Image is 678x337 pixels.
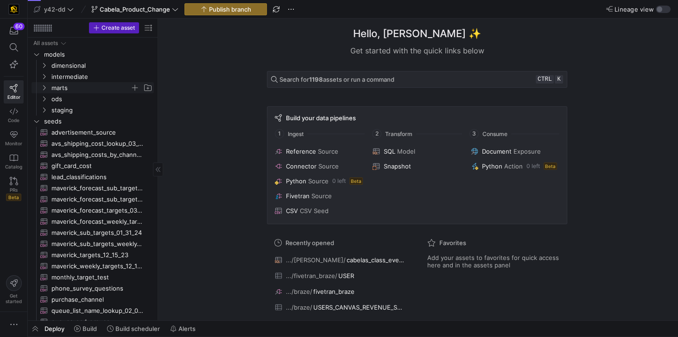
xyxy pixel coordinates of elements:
span: Cabela_Product_Change [100,6,170,13]
div: Press SPACE to select this row. [32,49,154,60]
span: maverick_weekly_targets_12_15_23​​​​​​ [51,261,143,272]
kbd: ctrl [536,75,554,84]
span: monthly_target_test​​​​​​ [51,272,143,283]
a: Catalog [4,150,24,173]
a: purchase_channel​​​​​​ [32,294,154,305]
span: maverick_targets_12_15_23​​​​​​ [51,250,143,260]
span: maverick_forecast_sub_targets_weekly_03_25_24​​​​​​ [51,194,143,205]
span: lead_classifications​​​​​​ [51,172,143,182]
img: https://storage.googleapis.com/y42-prod-data-exchange/images/uAsz27BndGEK0hZWDFeOjoxA7jCwgK9jE472... [9,5,19,14]
div: Press SPACE to select this row. [32,127,154,138]
a: avs_shipping_cost_lookup_03_15_24​​​​​​ [32,138,154,149]
a: Editor [4,80,24,104]
a: Monitor [4,127,24,150]
span: Python [286,177,306,185]
a: queues_and_groups​​​​​​ [32,316,154,327]
div: Press SPACE to select this row. [32,227,154,238]
span: Python [482,162,502,170]
button: Publish branch [184,3,267,15]
span: Build scheduler [115,325,160,332]
div: Press SPACE to select this row. [32,238,154,249]
button: Build [70,321,101,337]
h1: Hello, [PERSON_NAME] ✨ [353,26,481,41]
span: CSV Seed [300,207,329,214]
div: Press SPACE to select this row. [32,82,154,93]
div: 60 [13,23,25,30]
button: SQLModel [371,146,463,157]
span: Connector [286,162,317,170]
div: Press SPACE to select this row. [32,216,154,227]
span: fivetran_braze [313,288,355,295]
span: Deploy [44,325,64,332]
button: .../braze/USERS_CANVAS_REVENUE_SHARED [272,301,409,313]
a: maverick_forecast_sub_targets_weekly_03_25_24​​​​​​ [32,194,154,205]
span: Source [318,162,339,170]
span: Search for assets or run a command [279,76,394,83]
span: Document [482,148,512,155]
span: gift_card_cost​​​​​​ [51,161,143,171]
span: phone_survey_questions​​​​​​ [51,283,143,294]
button: ConnectorSource [273,161,365,172]
a: phone_survey_questions​​​​​​ [32,283,154,294]
span: Reference [286,148,316,155]
span: Build [82,325,97,332]
button: 60 [4,22,24,39]
span: PRs [10,187,18,193]
button: Create asset [89,22,139,33]
a: queue_list_name_lookup_02_02_24​​​​​​ [32,305,154,316]
div: Press SPACE to select this row. [32,116,154,127]
button: Alerts [166,321,200,337]
span: Snapshot [384,162,411,170]
span: cabelas_class_event_registrants [347,256,406,264]
span: ods [51,94,152,104]
div: Press SPACE to select this row. [32,194,154,205]
span: .../braze/ [286,304,312,311]
span: .../fivetran_braze/ [286,272,337,279]
span: staging [51,105,152,116]
span: CSV [286,207,298,214]
a: maverick_targets_12_15_23​​​​​​ [32,249,154,260]
span: Source [311,192,332,200]
span: intermediate [51,71,152,82]
div: Press SPACE to select this row. [32,149,154,160]
span: maverick_forecast_sub_targets_03_25_24​​​​​​ [51,183,143,194]
span: Lineage view [615,6,654,13]
kbd: k [555,75,563,84]
button: Build scheduler [103,321,164,337]
span: purchase_channel​​​​​​ [51,294,143,305]
span: .../braze/ [286,288,312,295]
span: Beta [6,194,21,201]
div: All assets [33,40,58,46]
div: Press SPACE to select this row. [32,260,154,272]
span: maverick_sub_targets_weekly_01_31_24​​​​​​ [51,239,143,249]
div: Press SPACE to select this row. [32,316,154,327]
span: Monitor [5,141,22,146]
span: Code [8,117,19,123]
button: CSVCSV Seed [273,205,365,216]
span: maverick_forecast_targets_03_25_24​​​​​​ [51,205,143,216]
span: Editor [7,94,20,100]
strong: 1198 [309,76,323,83]
span: 0 left [526,163,540,169]
span: Fivetran [286,192,310,200]
button: PythonSource0 leftBeta [273,175,365,187]
div: Press SPACE to select this row. [32,182,154,194]
a: maverick_forecast_weekly_targets_03_25_24​​​​​​ [32,216,154,227]
button: .../braze/fivetran_braze [272,285,409,298]
a: PRsBeta [4,173,24,205]
span: .../[PERSON_NAME]/ [286,256,346,264]
span: Exposure [513,148,541,155]
button: PythonAction0 leftBeta [469,161,561,172]
a: monthly_target_test​​​​​​ [32,272,154,283]
button: Search for1198assets or run a commandctrlk [267,71,567,88]
a: maverick_sub_targets_01_31_24​​​​​​ [32,227,154,238]
span: Source [308,177,329,185]
span: Source [318,148,338,155]
div: Press SPACE to select this row. [32,138,154,149]
div: Press SPACE to select this row. [32,93,154,104]
a: maverick_forecast_targets_03_25_24​​​​​​ [32,205,154,216]
span: USER [338,272,354,279]
span: marts [51,83,130,93]
span: Action [504,162,523,170]
span: dimensional [51,60,152,71]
